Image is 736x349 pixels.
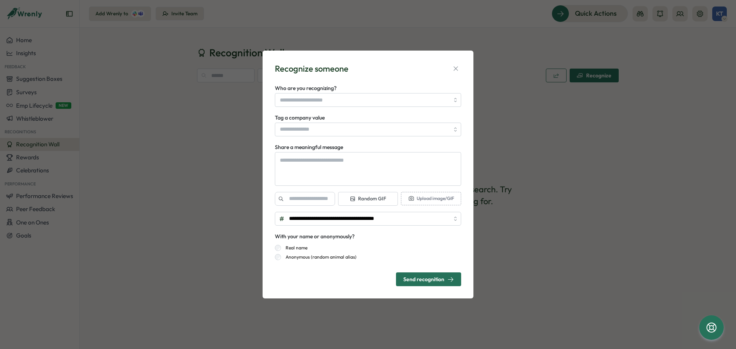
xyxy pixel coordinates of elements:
label: Real name [281,245,307,251]
label: Share a meaningful message [275,143,343,152]
button: Random GIF [338,192,398,206]
label: Tag a company value [275,114,325,122]
div: Recognize someone [275,63,348,75]
label: Anonymous (random animal alias) [281,254,356,260]
label: Who are you recognizing? [275,84,337,93]
div: Send recognition [403,276,454,283]
button: Send recognition [396,272,461,286]
div: With your name or anonymously? [275,233,355,241]
span: Random GIF [350,195,386,202]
